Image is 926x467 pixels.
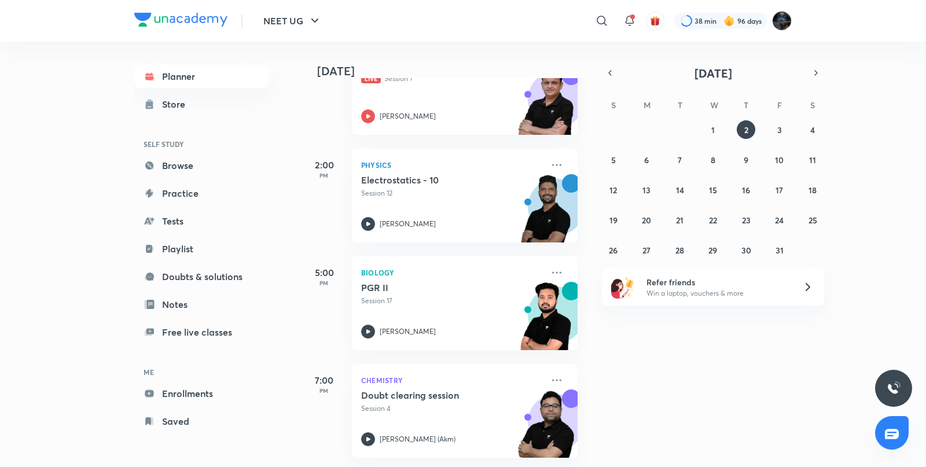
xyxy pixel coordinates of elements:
button: October 4, 2025 [803,120,822,139]
img: avatar [650,16,660,26]
p: Biology [361,266,543,280]
img: Company Logo [134,13,227,27]
button: October 30, 2025 [737,241,755,259]
button: October 15, 2025 [704,181,722,199]
a: Planner [134,65,269,88]
button: October 2, 2025 [737,120,755,139]
img: unacademy [514,174,578,254]
p: [PERSON_NAME] [380,111,436,122]
a: Tests [134,209,269,233]
p: Physics [361,158,543,172]
a: Store [134,93,269,116]
abbr: October 24, 2025 [775,215,784,226]
img: referral [611,275,634,299]
button: October 27, 2025 [637,241,656,259]
button: October 31, 2025 [770,241,789,259]
a: Company Logo [134,13,227,30]
abbr: October 13, 2025 [642,185,651,196]
button: October 1, 2025 [704,120,722,139]
button: October 20, 2025 [637,211,656,229]
button: October 28, 2025 [671,241,689,259]
button: October 18, 2025 [803,181,822,199]
abbr: October 23, 2025 [742,215,751,226]
abbr: October 6, 2025 [644,155,649,166]
p: Session 4 [361,403,543,414]
abbr: October 14, 2025 [676,185,684,196]
p: Session 7 [361,73,543,84]
h5: 5:00 [301,266,347,280]
p: [PERSON_NAME] [380,326,436,337]
abbr: October 26, 2025 [609,245,618,256]
a: Free live classes [134,321,269,344]
abbr: October 15, 2025 [709,185,717,196]
button: October 26, 2025 [604,241,623,259]
button: October 16, 2025 [737,181,755,199]
button: October 22, 2025 [704,211,722,229]
img: Purnima Sharma [772,11,792,31]
abbr: October 31, 2025 [776,245,784,256]
button: October 14, 2025 [671,181,689,199]
abbr: October 3, 2025 [777,124,782,135]
abbr: October 19, 2025 [609,215,618,226]
div: Store [162,97,192,111]
p: Chemistry [361,373,543,387]
abbr: October 20, 2025 [642,215,651,226]
p: Session 12 [361,188,543,198]
button: October 10, 2025 [770,150,789,169]
abbr: October 10, 2025 [775,155,784,166]
abbr: October 22, 2025 [709,215,717,226]
button: October 6, 2025 [637,150,656,169]
abbr: Thursday [744,100,748,111]
abbr: October 28, 2025 [675,245,684,256]
abbr: October 4, 2025 [810,124,815,135]
abbr: Sunday [611,100,616,111]
h5: 2:00 [301,158,347,172]
p: [PERSON_NAME] (Akm) [380,434,455,444]
abbr: October 18, 2025 [809,185,817,196]
abbr: October 16, 2025 [742,185,750,196]
h6: Refer friends [646,276,789,288]
img: unacademy [514,67,578,146]
button: October 9, 2025 [737,150,755,169]
p: Session 17 [361,296,543,306]
abbr: October 7, 2025 [678,155,682,166]
span: [DATE] [694,65,732,81]
button: [DATE] [618,65,808,81]
a: Playlist [134,237,269,260]
abbr: October 11, 2025 [809,155,816,166]
abbr: October 5, 2025 [611,155,616,166]
img: unacademy [514,282,578,362]
abbr: Saturday [810,100,815,111]
abbr: October 12, 2025 [609,185,617,196]
abbr: Friday [777,100,782,111]
p: [PERSON_NAME] [380,219,436,229]
button: October 23, 2025 [737,211,755,229]
abbr: October 2, 2025 [744,124,748,135]
button: October 13, 2025 [637,181,656,199]
button: October 29, 2025 [704,241,722,259]
abbr: October 17, 2025 [776,185,783,196]
a: Enrollments [134,382,269,405]
button: October 11, 2025 [803,150,822,169]
abbr: October 1, 2025 [711,124,715,135]
button: October 12, 2025 [604,181,623,199]
h5: Doubt clearing session [361,389,505,401]
h6: SELF STUDY [134,134,269,154]
abbr: October 29, 2025 [708,245,717,256]
button: October 21, 2025 [671,211,689,229]
button: October 3, 2025 [770,120,789,139]
a: Browse [134,154,269,177]
img: streak [723,15,735,27]
abbr: Monday [644,100,651,111]
h6: ME [134,362,269,382]
span: Live [361,74,381,83]
button: avatar [646,12,664,30]
h5: Electrostatics - 10 [361,174,505,186]
abbr: Tuesday [678,100,682,111]
h4: [DATE] [317,64,589,78]
abbr: October 21, 2025 [676,215,684,226]
a: Practice [134,182,269,205]
abbr: October 8, 2025 [711,155,715,166]
p: PM [301,280,347,286]
button: NEET UG [256,9,329,32]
